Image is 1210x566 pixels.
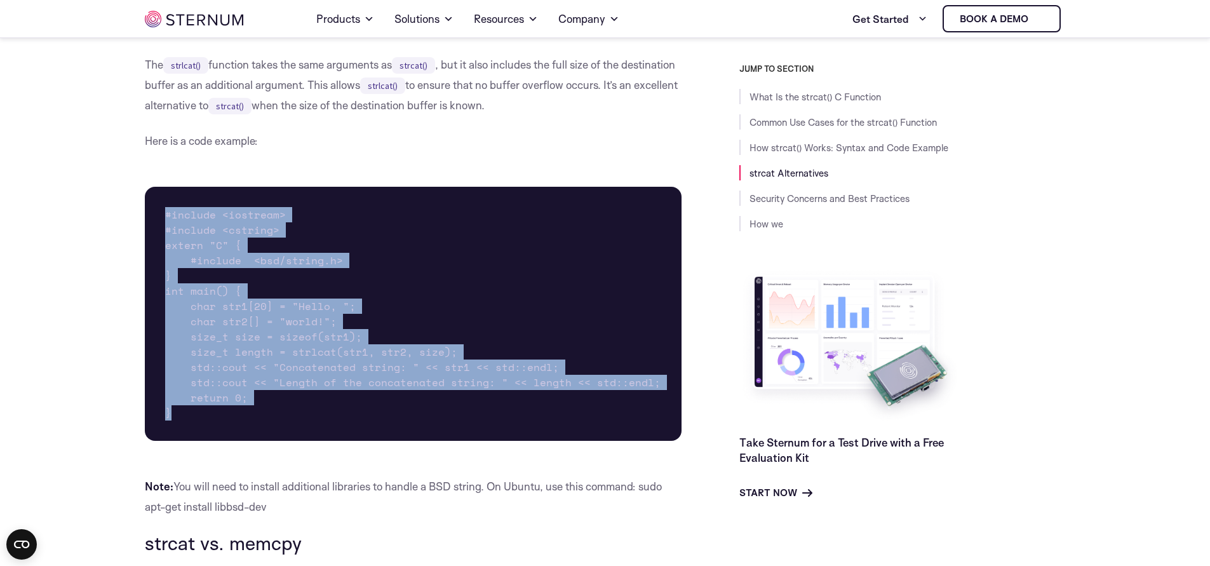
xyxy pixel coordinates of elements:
[145,476,682,517] p: You will need to install additional libraries to handle a BSD string. On Ubuntu, use this command...
[943,5,1061,32] a: Book a demo
[145,480,173,493] strong: Note:
[6,529,37,560] button: Open CMP widget
[750,192,910,205] a: Security Concerns and Best Practices
[739,436,944,464] a: Take Sternum for a Test Drive with a Free Evaluation Kit
[392,57,435,74] code: strcat()
[750,218,783,230] a: How we
[316,1,374,37] a: Products
[558,1,619,37] a: Company
[394,1,454,37] a: Solutions
[145,131,682,151] p: Here is a code example:
[163,57,208,74] code: strlcat()
[750,91,881,103] a: What Is the strcat() C Function
[739,267,962,425] img: Take Sternum for a Test Drive with a Free Evaluation Kit
[145,55,682,116] p: The function takes the same arguments as , but it also includes the full size of the destination ...
[750,167,828,179] a: strcat Alternatives
[739,485,812,501] a: Start Now
[208,98,252,114] code: strcat()
[145,532,682,554] h3: strcat vs. memcpy
[852,6,927,32] a: Get Started
[750,116,937,128] a: Common Use Cases for the strcat() Function
[1033,14,1044,24] img: sternum iot
[474,1,538,37] a: Resources
[145,187,682,441] pre: #include <iostream> #include <cstring> extern "C" { #include <bsd/string.h> } int main() { char s...
[145,11,243,27] img: sternum iot
[739,64,1066,74] h3: JUMP TO SECTION
[750,142,948,154] a: How strcat() Works: Syntax and Code Example
[360,77,405,94] code: strlcat()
